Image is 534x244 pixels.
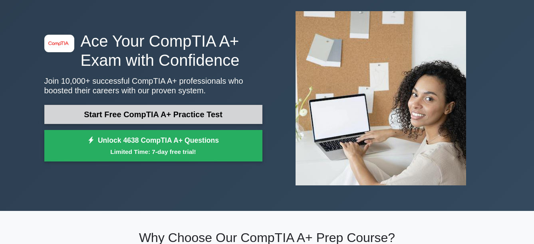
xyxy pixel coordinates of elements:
[44,130,262,162] a: Unlock 4638 CompTIA A+ QuestionsLimited Time: 7-day free trial!
[44,31,262,70] h1: Ace Your CompTIA A+ Exam with Confidence
[44,105,262,124] a: Start Free CompTIA A+ Practice Test
[44,76,262,95] p: Join 10,000+ successful CompTIA A+ professionals who boosted their careers with our proven system.
[54,147,252,156] small: Limited Time: 7-day free trial!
